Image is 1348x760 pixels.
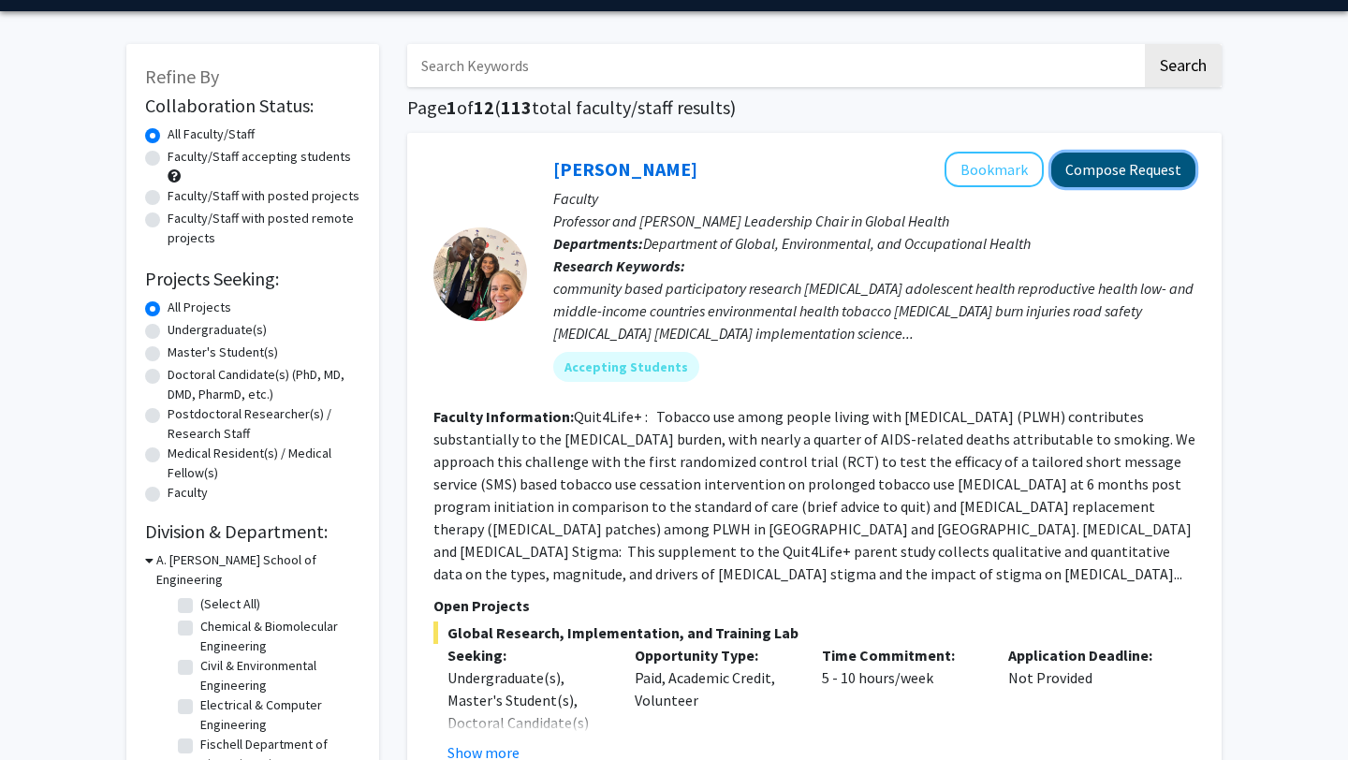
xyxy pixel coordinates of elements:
[145,520,360,543] h2: Division & Department:
[168,124,255,144] label: All Faculty/Staff
[433,407,1195,583] fg-read-more: Quit4Life+ : Tobacco use among people living with [MEDICAL_DATA] (PLWH) contributes substantially...
[1051,153,1195,187] button: Compose Request to Heather Wipfli
[822,644,981,666] p: Time Commitment:
[168,365,360,404] label: Doctoral Candidate(s) (PhD, MD, DMD, PharmD, etc.)
[168,147,351,167] label: Faculty/Staff accepting students
[145,268,360,290] h2: Projects Seeking:
[200,695,356,735] label: Electrical & Computer Engineering
[200,617,356,656] label: Chemical & Biomolecular Engineering
[14,676,80,746] iframe: Chat
[945,152,1044,187] button: Add Heather Wipfli to Bookmarks
[407,44,1142,87] input: Search Keywords
[553,157,697,181] a: [PERSON_NAME]
[200,656,356,695] label: Civil & Environmental Engineering
[433,621,1195,644] span: Global Research, Implementation, and Training Lab
[168,483,208,503] label: Faculty
[168,209,360,248] label: Faculty/Staff with posted remote projects
[553,234,643,253] b: Departments:
[145,65,219,88] span: Refine By
[168,444,360,483] label: Medical Resident(s) / Medical Fellow(s)
[501,95,532,119] span: 113
[433,594,1195,617] p: Open Projects
[447,644,607,666] p: Seeking:
[145,95,360,117] h2: Collaboration Status:
[156,550,360,590] h3: A. [PERSON_NAME] School of Engineering
[168,298,231,317] label: All Projects
[168,320,267,340] label: Undergraduate(s)
[635,644,794,666] p: Opportunity Type:
[168,404,360,444] label: Postdoctoral Researcher(s) / Research Staff
[643,234,1031,253] span: Department of Global, Environmental, and Occupational Health
[553,277,1195,344] div: community based participatory research [MEDICAL_DATA] adolescent health reproductive health low- ...
[168,186,359,206] label: Faculty/Staff with posted projects
[553,352,699,382] mat-chip: Accepting Students
[1008,644,1167,666] p: Application Deadline:
[553,187,1195,210] p: Faculty
[433,407,574,426] b: Faculty Information:
[553,210,1195,232] p: Professor and [PERSON_NAME] Leadership Chair in Global Health
[168,343,278,362] label: Master's Student(s)
[200,594,260,614] label: (Select All)
[407,96,1222,119] h1: Page of ( total faculty/staff results)
[553,256,685,275] b: Research Keywords:
[474,95,494,119] span: 12
[1145,44,1222,87] button: Search
[447,95,457,119] span: 1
